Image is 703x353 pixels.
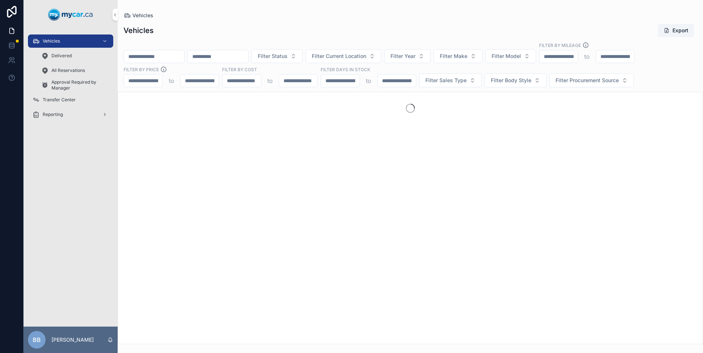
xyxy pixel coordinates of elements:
[306,49,381,63] button: Select Button
[132,12,153,19] span: Vehicles
[28,108,113,121] a: Reporting
[33,335,41,344] span: BB
[258,52,288,60] span: Filter Status
[312,52,366,60] span: Filter Current Location
[584,52,590,61] p: to
[124,66,159,73] label: FILTER BY PRICE
[485,73,546,87] button: Select Button
[433,49,482,63] button: Select Button
[43,97,76,103] span: Transfer Center
[492,52,521,60] span: Filter Model
[51,68,85,73] span: All Reservations
[51,53,72,59] span: Delivered
[48,9,93,21] img: App logo
[419,73,482,87] button: Select Button
[425,77,467,84] span: Filter Sales Type
[384,49,431,63] button: Select Button
[267,76,273,85] p: to
[366,76,371,85] p: to
[251,49,303,63] button: Select Button
[539,42,581,48] label: Filter By Mileage
[43,112,63,117] span: Reporting
[556,77,619,84] span: Filter Procurement Source
[321,66,370,73] label: Filter Days In Stock
[491,77,531,84] span: Filter Body Style
[37,64,113,77] a: All Reservations
[43,38,60,44] span: Vehicles
[28,93,113,106] a: Transfer Center
[485,49,536,63] button: Select Button
[37,49,113,62] a: Delivered
[440,52,467,60] span: Filter Make
[222,66,257,73] label: FILTER BY COST
[549,73,634,87] button: Select Button
[51,79,106,91] span: Approval Required by Manager
[37,79,113,92] a: Approval Required by Manager
[124,25,154,36] h1: Vehicles
[51,336,94,343] p: [PERSON_NAME]
[124,12,153,19] a: Vehicles
[28,34,113,48] a: Vehicles
[24,29,118,131] div: scrollable content
[658,24,694,37] button: Export
[169,76,174,85] p: to
[390,52,415,60] span: Filter Year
